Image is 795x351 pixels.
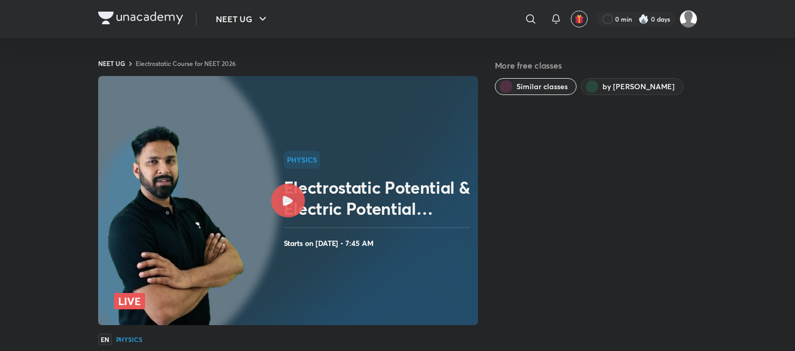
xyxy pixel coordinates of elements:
[679,10,697,28] img: Amisha Rani
[284,177,474,219] h2: Electrostatic Potential & Electric Potential Energy 4
[602,81,675,92] span: by Anupam Upadhayay
[136,59,236,68] a: Electrostatic Course for NEET 2026
[98,12,183,27] a: Company Logo
[638,14,649,24] img: streak
[516,81,568,92] span: Similar classes
[495,78,577,95] button: Similar classes
[98,59,125,68] a: NEET UG
[98,12,183,24] img: Company Logo
[98,334,112,345] span: EN
[571,11,588,27] button: avatar
[116,336,143,343] h4: Physics
[209,8,275,30] button: NEET UG
[495,59,697,72] h5: More free classes
[574,14,584,24] img: avatar
[581,78,684,95] button: by Anupam Upadhayay
[284,236,474,250] h4: Starts on [DATE] • 7:45 AM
